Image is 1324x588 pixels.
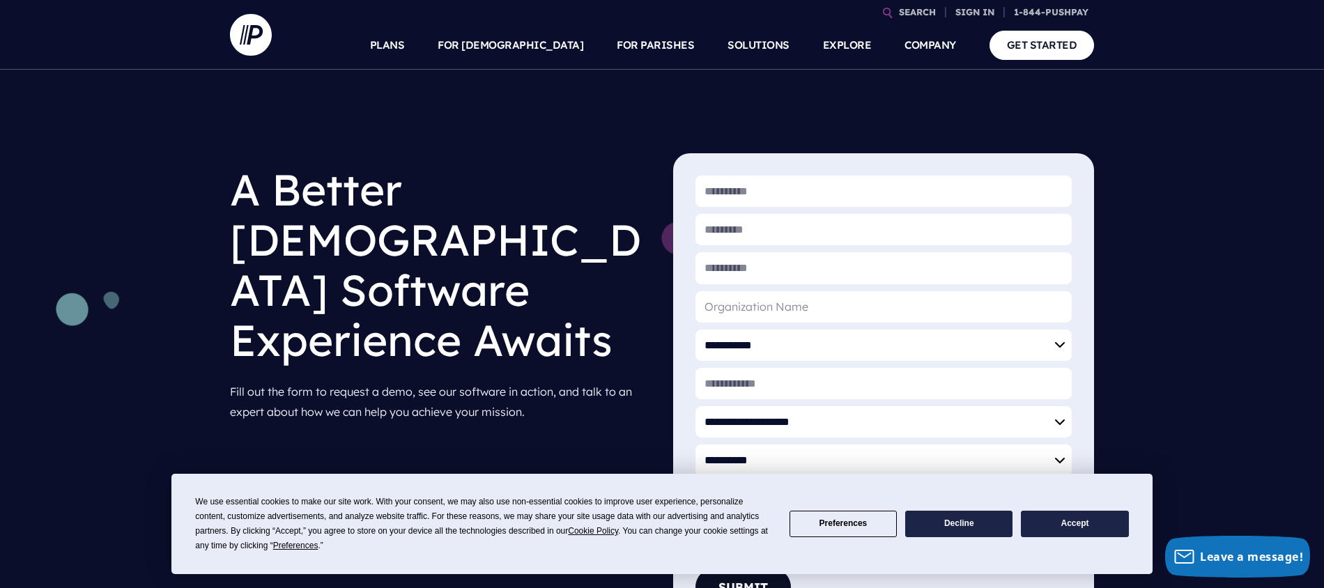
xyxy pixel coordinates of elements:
a: PLANS [370,21,405,70]
button: Leave a message! [1165,536,1310,578]
button: Decline [905,511,1013,538]
a: GET STARTED [990,31,1095,59]
a: FOR [DEMOGRAPHIC_DATA] [438,21,583,70]
a: SOLUTIONS [728,21,790,70]
span: Leave a message! [1200,549,1303,564]
span: Preferences [273,541,318,550]
p: Fill out the form to request a demo, see our software in action, and talk to an expert about how ... [230,376,651,428]
div: We use essential cookies to make our site work. With your consent, we may also use non-essential ... [195,495,772,553]
input: Organization Name [695,291,1072,323]
button: Preferences [790,511,897,538]
div: Cookie Consent Prompt [171,474,1153,574]
a: EXPLORE [823,21,872,70]
button: Accept [1021,511,1128,538]
h1: A Better [DEMOGRAPHIC_DATA] Software Experience Awaits [230,153,651,376]
a: FOR PARISHES [617,21,694,70]
a: COMPANY [905,21,956,70]
span: Cookie Policy [568,526,618,536]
